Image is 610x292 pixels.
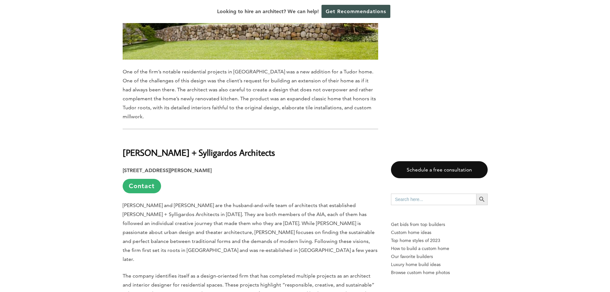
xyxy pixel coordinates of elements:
[487,246,602,284] iframe: Drift Widget Chat Controller
[391,245,488,253] a: How to build a custom home
[391,161,488,178] a: Schedule a free consultation
[391,261,488,269] a: Luxury home build ideas
[391,229,488,237] a: Custom home ideas
[478,196,485,203] svg: Search
[391,253,488,261] a: Our favorite builders
[391,269,488,277] a: Browse custom home photos
[123,201,378,264] p: [PERSON_NAME] and [PERSON_NAME] are the husband-and-wife team of architects that established [PER...
[391,237,488,245] a: Top home styles of 2023
[391,221,488,229] p: Get bids from top builders
[123,167,212,173] strong: [STREET_ADDRESS][PERSON_NAME]
[123,137,378,159] h2: [PERSON_NAME] + Sylligardos Architects
[123,179,161,193] a: Contact
[391,194,476,205] input: Search here...
[123,67,378,121] p: One of the firm’s notable residential projects in [GEOGRAPHIC_DATA] was a new addition for a Tudo...
[321,5,390,18] a: Get Recommendations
